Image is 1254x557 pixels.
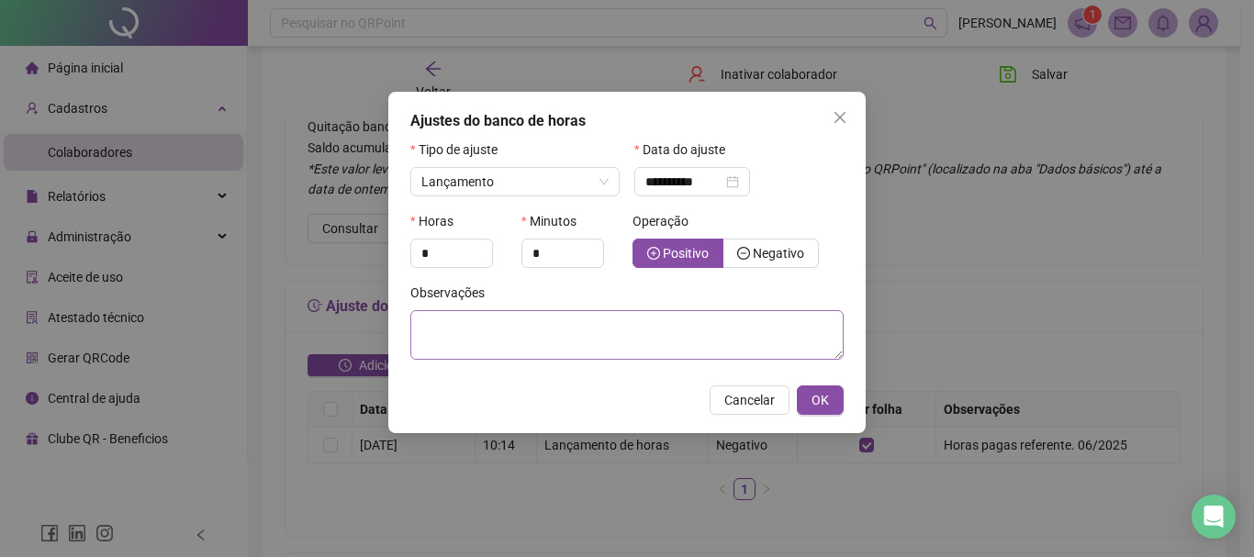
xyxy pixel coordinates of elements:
span: Lançamento [421,174,494,189]
label: Observações [410,283,497,303]
span: OK [812,390,829,410]
label: Tipo de ajuste [410,139,509,160]
label: Horas [410,211,465,231]
button: OK [797,385,844,415]
label: Operação [633,211,700,231]
span: minus-circle [737,247,750,260]
span: close [833,110,847,125]
label: Data do ajuste [634,139,737,160]
span: Negativo [753,246,804,261]
span: Positivo [663,246,709,261]
label: Minutos [521,211,588,231]
span: plus-circle [647,247,660,260]
button: Close [825,103,855,132]
button: Cancelar [710,385,789,415]
div: Ajustes do banco de horas [410,110,844,132]
span: Cancelar [724,390,775,410]
div: Open Intercom Messenger [1192,495,1236,539]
